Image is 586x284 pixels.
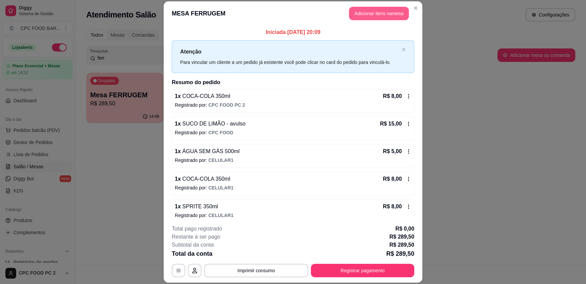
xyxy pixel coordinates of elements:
[208,130,233,135] span: CPC FOOD
[383,147,402,155] p: R$ 5,00
[172,78,414,86] h2: Resumo do pedido
[175,102,411,108] p: Registrado por:
[380,120,402,128] p: R$ 15,00
[181,148,239,154] span: ÁGUA SEM GÁS 500ml
[172,241,214,249] p: Subtotal da conta
[175,212,411,219] p: Registrado por:
[208,185,234,190] span: CELULAR1
[175,129,411,136] p: Registrado por:
[164,1,422,26] header: MESA FERRUGEM
[175,157,411,164] p: Registrado por:
[402,47,406,52] button: close
[175,203,218,211] p: 1 x
[181,93,230,99] span: COCA-COLA 350ml
[175,184,411,191] p: Registrado por:
[181,121,246,127] span: SUCO DE LIMÃO - avulso
[383,92,402,100] p: R$ 8,00
[383,203,402,211] p: R$ 8,00
[383,175,402,183] p: R$ 8,00
[180,47,399,56] p: Atenção
[395,225,414,233] p: R$ 0,00
[208,213,234,218] span: CELULAR1
[172,225,222,233] p: Total pago registrado
[204,264,308,277] button: Imprimir consumo
[175,92,230,100] p: 1 x
[349,7,409,20] button: Adicionar itens namesa
[175,175,230,183] p: 1 x
[410,3,421,13] button: Close
[311,264,414,277] button: Registrar pagamento
[389,241,414,249] p: R$ 289,50
[180,59,399,66] div: Para vincular um cliente a um pedido já existente você pode clicar no card do pedido para vinculá...
[172,249,213,258] p: Total da conta
[175,147,239,155] p: 1 x
[208,102,245,108] span: CPC FOOD PC 2
[389,233,414,241] p: R$ 289,50
[208,157,234,163] span: CELULAR1
[386,249,414,258] p: R$ 289,50
[172,233,220,241] p: Restante à ser pago
[402,47,406,51] span: close
[172,28,414,36] p: Iniciada [DATE] 20:09
[181,176,230,182] span: COCA-COLA 350ml
[175,120,246,128] p: 1 x
[181,204,218,209] span: SPRITE 350ml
